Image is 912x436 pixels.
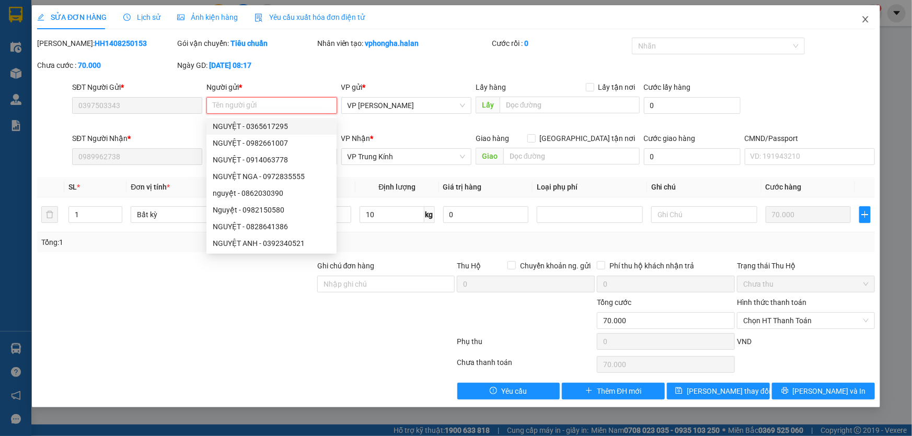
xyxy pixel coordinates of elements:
[516,260,595,272] span: Chuyển khoản ng. gửi
[317,262,375,270] label: Ghi chú đơn hàng
[213,137,330,149] div: NGUYỆT - 0982661007
[206,118,337,135] div: NGUYỆT - 0365617295
[95,39,147,48] b: HH1408250153
[651,206,757,223] input: Ghi Chú
[793,385,866,397] span: [PERSON_NAME] và In
[255,14,263,22] img: icon
[675,387,683,395] span: save
[597,385,641,397] span: Thêm ĐH mới
[737,298,806,307] label: Hình thức thanh toán
[500,97,640,113] input: Dọc đường
[206,218,337,235] div: NGUYỆT - 0828641386
[585,387,593,395] span: plus
[476,134,509,143] span: Giao hàng
[213,171,330,182] div: NGUYỆT NGA - 0972835555
[737,337,752,346] span: VND
[457,383,560,399] button: exclamation-circleYêu cầu
[137,207,230,222] span: Bất kỳ
[206,202,337,218] div: Nguyệt - 0982150580
[597,298,631,307] span: Tổng cước
[861,15,870,23] span: close
[341,134,371,143] span: VP Nhận
[177,13,238,21] span: Ảnh kiện hàng
[424,206,435,223] span: kg
[37,13,107,21] span: SỬA ĐƠN HÀNG
[348,149,465,164] span: VP Trung Kính
[476,83,506,91] span: Lấy hàng
[644,134,696,143] label: Cước giao hàng
[255,13,365,21] span: Yêu cầu xuất hóa đơn điện tử
[213,238,330,249] div: NGUYỆT ANH - 0392340521
[206,115,337,127] div: Tên không hợp lệ
[859,206,871,223] button: plus
[72,81,202,93] div: SĐT Người Gửi
[503,148,640,164] input: Dọc đường
[206,168,337,185] div: NGUYỆT NGA - 0972835555
[206,151,337,168] div: NGUYỆT - 0914063778
[644,148,741,165] input: Cước giao hàng
[737,260,875,272] div: Trạng thái Thu Hộ
[456,336,596,354] div: Phụ thu
[37,60,175,71] div: Chưa cước :
[644,97,741,114] input: Cước lấy hàng
[687,385,770,397] span: [PERSON_NAME] thay đổi
[131,183,170,191] span: Đơn vị tính
[37,38,175,49] div: [PERSON_NAME]:
[317,38,490,49] div: Nhân viên tạo:
[341,81,471,93] div: VP gửi
[206,235,337,252] div: NGUYỆT ANH - 0392340521
[443,183,482,191] span: Giá trị hàng
[378,183,415,191] span: Định lượng
[365,39,419,48] b: vphongha.halan
[772,383,875,399] button: printer[PERSON_NAME] và In
[456,357,596,375] div: Chưa thanh toán
[123,14,131,21] span: clock-circle
[206,135,337,151] div: NGUYỆT - 0982661007
[476,97,500,113] span: Lấy
[743,276,869,292] span: Chưa thu
[41,237,352,248] div: Tổng: 1
[536,133,640,144] span: [GEOGRAPHIC_DATA] tận nơi
[209,61,251,69] b: [DATE] 08:17
[745,133,875,144] div: CMND/Passport
[123,13,160,21] span: Lịch sử
[562,383,665,399] button: plusThêm ĐH mới
[524,39,528,48] b: 0
[851,5,880,34] button: Close
[766,183,802,191] span: Cước hàng
[213,187,330,199] div: nguyệt - 0862030390
[177,60,315,71] div: Ngày GD:
[490,387,497,395] span: exclamation-circle
[860,210,870,219] span: plus
[492,38,630,49] div: Cước rồi :
[605,260,698,272] span: Phí thu hộ khách nhận trả
[213,221,330,232] div: NGUYỆT - 0828641386
[644,83,691,91] label: Cước lấy hàng
[206,185,337,202] div: nguyệt - 0862030390
[476,148,503,164] span: Giao
[348,98,465,113] span: VP Hồng Hà
[98,26,437,39] li: 271 - [PERSON_NAME] - [GEOGRAPHIC_DATA] - [GEOGRAPHIC_DATA]
[72,133,202,144] div: SĐT Người Nhận
[213,204,330,216] div: Nguyệt - 0982150580
[13,71,182,88] b: GỬI : VP [PERSON_NAME]
[457,262,481,270] span: Thu Hộ
[533,177,647,197] th: Loại phụ phí
[206,81,337,93] div: Người gửi
[13,13,91,65] img: logo.jpg
[594,81,640,93] span: Lấy tận nơi
[213,154,330,166] div: NGUYỆT - 0914063778
[647,177,761,197] th: Ghi chú
[78,61,101,69] b: 70.000
[68,183,77,191] span: SL
[743,313,869,328] span: Chọn HT Thanh Toán
[766,206,851,223] input: 0
[41,206,58,223] button: delete
[230,39,268,48] b: Tiêu chuẩn
[781,387,789,395] span: printer
[37,14,44,21] span: edit
[213,121,330,132] div: NGUYỆT - 0365617295
[667,383,770,399] button: save[PERSON_NAME] thay đổi
[177,38,315,49] div: Gói vận chuyển:
[501,385,527,397] span: Yêu cầu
